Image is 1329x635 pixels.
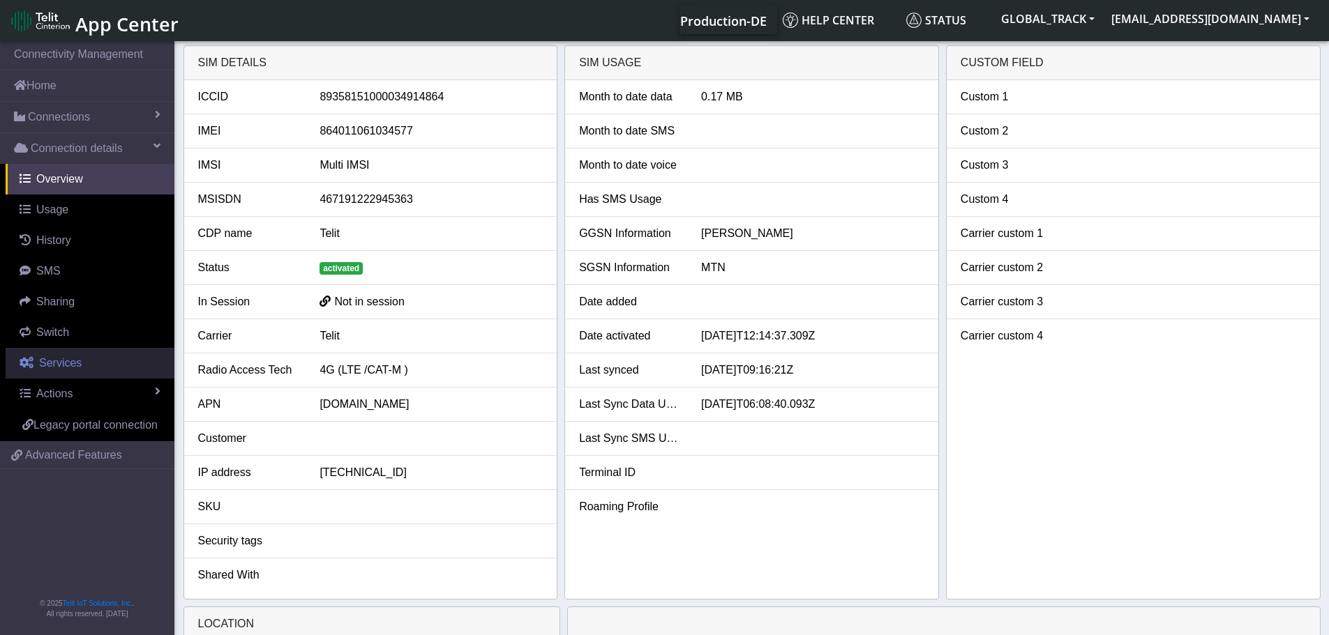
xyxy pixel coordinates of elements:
[309,362,553,378] div: 4G (LTE /CAT-M )
[36,265,61,277] span: SMS
[569,259,691,276] div: SGSN Information
[188,464,310,481] div: IP address
[6,164,174,194] a: Overview
[993,6,1103,31] button: GLOBAL_TRACK
[569,328,691,344] div: Date activated
[6,378,174,409] a: Actions
[6,225,174,256] a: History
[950,225,1072,242] div: Carrier custom 1
[691,362,935,378] div: [DATE]T09:16:21Z
[188,567,310,583] div: Shared With
[188,430,310,447] div: Customer
[28,109,90,125] span: Connections
[691,225,935,242] div: [PERSON_NAME]
[309,225,553,242] div: Telit
[950,259,1072,276] div: Carrier custom 2
[309,89,553,105] div: 89358151000034914864
[950,293,1072,310] div: Carrier custom 3
[188,533,310,549] div: Security tags
[901,6,993,34] a: Status
[6,286,174,317] a: Sharing
[188,123,310,139] div: IMEI
[31,140,123,157] span: Connection details
[569,225,691,242] div: GGSN Information
[569,89,691,105] div: Month to date data
[63,599,133,607] a: Telit IoT Solutions, Inc.
[36,234,71,246] span: History
[188,396,310,413] div: APN
[334,296,405,307] span: Not in session
[188,498,310,515] div: SKU
[309,328,553,344] div: Telit
[950,191,1072,208] div: Custom 4
[1103,6,1318,31] button: [EMAIL_ADDRESS][DOMAIN_NAME]
[188,259,310,276] div: Status
[950,157,1072,174] div: Custom 3
[36,173,83,185] span: Overview
[309,396,553,413] div: [DOMAIN_NAME]
[6,256,174,286] a: SMS
[36,204,68,215] span: Usage
[309,157,553,174] div: Multi IMSI
[36,326,69,338] span: Switch
[320,262,363,275] span: activated
[569,430,691,447] div: Last Sync SMS Usage
[569,396,691,413] div: Last Sync Data Usage
[569,362,691,378] div: Last synced
[777,6,901,34] a: Help center
[184,46,557,80] div: SIM details
[691,328,935,344] div: [DATE]T12:14:37.309Z
[39,357,82,369] span: Services
[75,11,179,37] span: App Center
[569,191,691,208] div: Has SMS Usage
[309,123,553,139] div: 864011061034577
[6,194,174,225] a: Usage
[309,191,553,208] div: 467191222945363
[25,447,122,464] span: Advanced Features
[950,123,1072,139] div: Custom 2
[950,89,1072,105] div: Custom 1
[569,293,691,310] div: Date added
[6,348,174,378] a: Services
[188,293,310,310] div: In Session
[188,328,310,344] div: Carrier
[36,388,73,399] span: Actions
[33,419,158,431] span: Legacy portal connection
[783,13,798,28] img: knowledge.svg
[11,6,177,36] a: App Center
[188,191,310,208] div: MSISDN
[906,13,922,28] img: status.svg
[691,89,935,105] div: 0.17 MB
[569,464,691,481] div: Terminal ID
[906,13,966,28] span: Status
[947,46,1320,80] div: Custom field
[783,13,874,28] span: Help center
[309,464,553,481] div: [TECHNICAL_ID]
[691,259,935,276] div: MTN
[36,296,75,307] span: Sharing
[6,317,174,348] a: Switch
[569,498,691,515] div: Roaming Profile
[680,13,767,29] span: Production-DE
[188,225,310,242] div: CDP name
[569,123,691,139] div: Month to date SMS
[188,362,310,378] div: Radio Access Tech
[188,157,310,174] div: IMSI
[691,396,935,413] div: [DATE]T06:08:40.093Z
[11,10,70,32] img: logo-telit-cinterion-gw-new.png
[569,157,691,174] div: Month to date voice
[188,89,310,105] div: ICCID
[950,328,1072,344] div: Carrier custom 4
[679,6,766,34] a: Your current platform instance
[565,46,938,80] div: SIM usage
